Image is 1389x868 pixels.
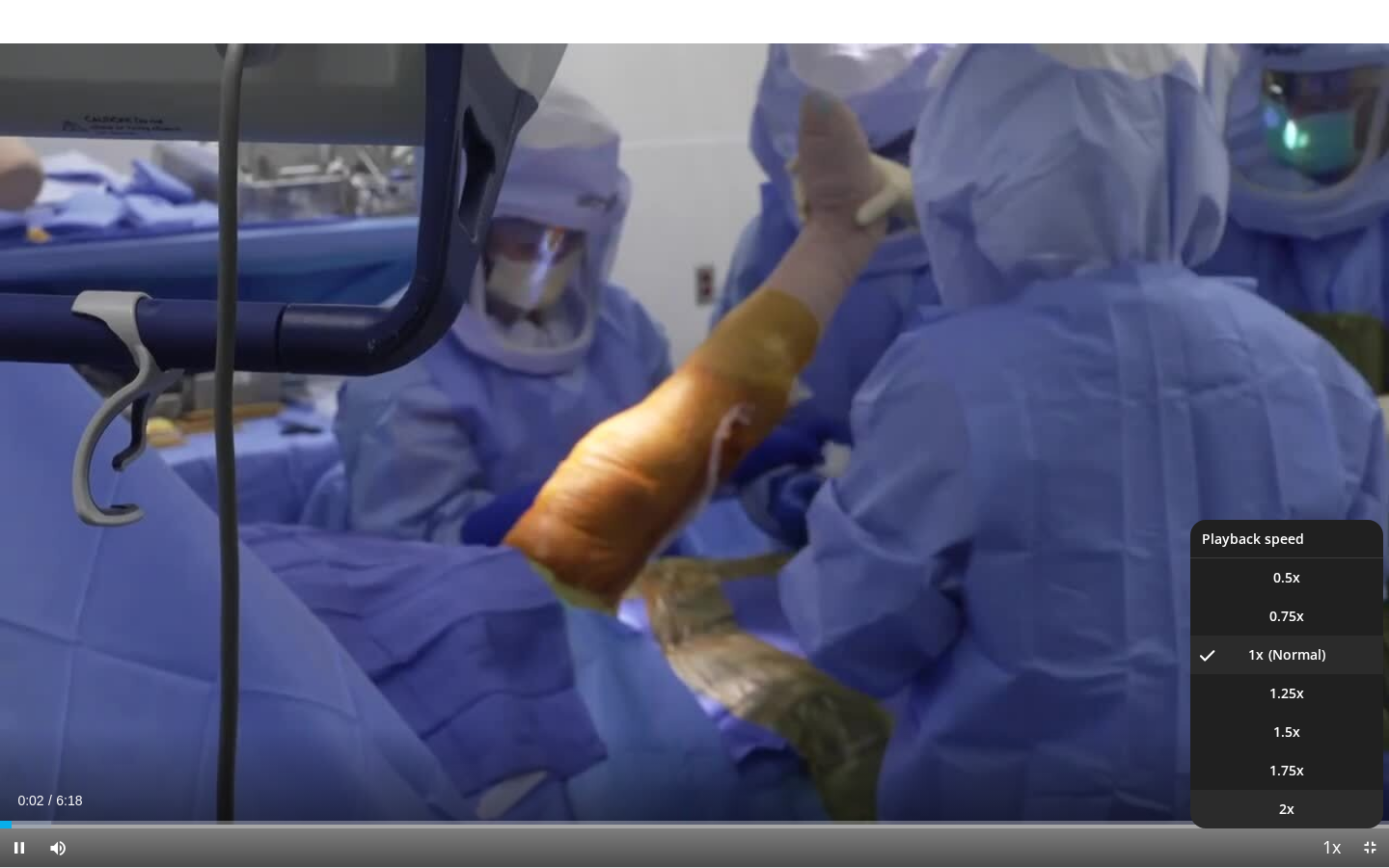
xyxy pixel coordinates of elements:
span: 1.5x [1273,722,1300,742]
button: Exit Fullscreen [1350,828,1389,867]
span: 1x [1248,645,1264,665]
button: Playback Rate [1312,828,1350,867]
button: Mute [39,828,77,867]
span: 0.5x [1273,568,1300,587]
span: 0.75x [1269,607,1304,626]
span: 1.25x [1269,684,1304,703]
span: 1.75x [1269,761,1304,780]
span: 2x [1279,800,1294,819]
span: 6:18 [56,793,82,808]
span: 0:02 [17,793,43,808]
span: / [48,793,52,808]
